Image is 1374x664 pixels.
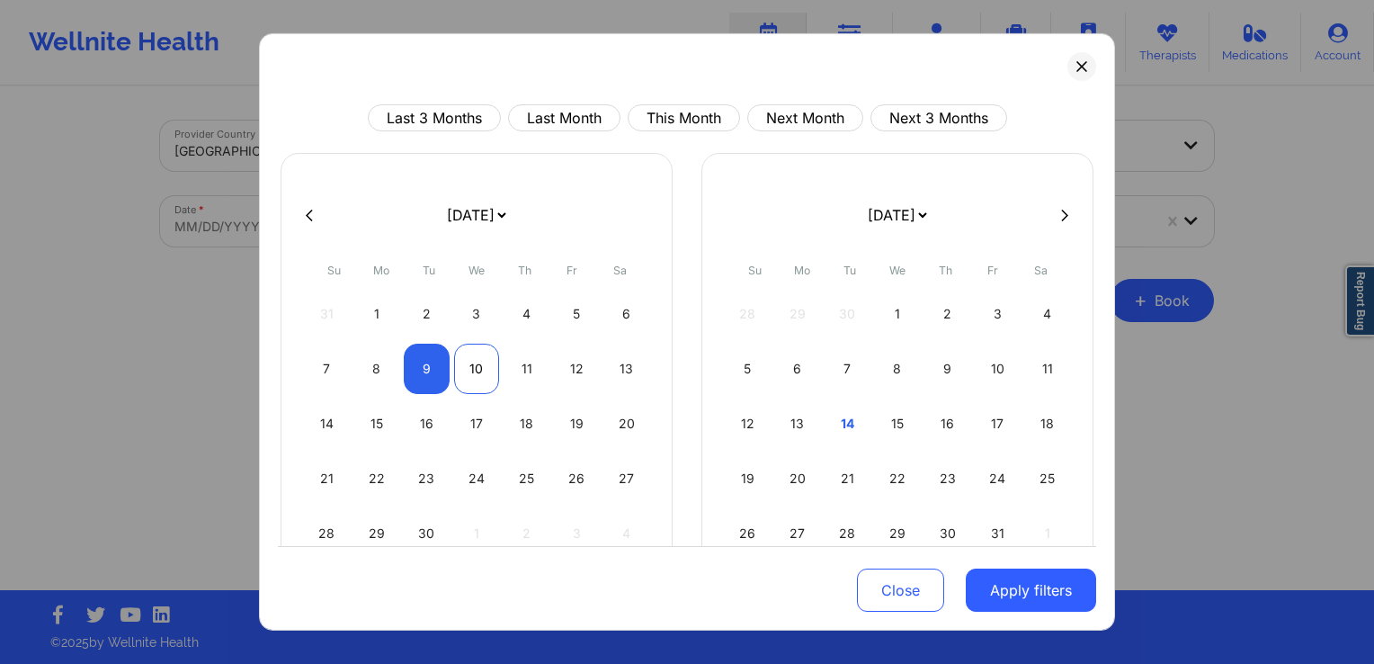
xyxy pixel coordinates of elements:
[725,399,771,449] div: Sun Oct 12 2025
[404,344,450,394] div: Tue Sep 09 2025
[725,344,771,394] div: Sun Oct 05 2025
[504,399,549,449] div: Thu Sep 18 2025
[1034,264,1048,277] abbr: Saturday
[554,453,600,504] div: Fri Sep 26 2025
[875,453,921,504] div: Wed Oct 22 2025
[875,508,921,559] div: Wed Oct 29 2025
[924,399,970,449] div: Thu Oct 16 2025
[775,453,821,504] div: Mon Oct 20 2025
[843,264,856,277] abbr: Tuesday
[1024,453,1070,504] div: Sat Oct 25 2025
[775,508,821,559] div: Mon Oct 27 2025
[603,344,649,394] div: Sat Sep 13 2025
[603,399,649,449] div: Sat Sep 20 2025
[454,453,500,504] div: Wed Sep 24 2025
[567,264,577,277] abbr: Friday
[775,399,821,449] div: Mon Oct 13 2025
[404,289,450,339] div: Tue Sep 02 2025
[404,453,450,504] div: Tue Sep 23 2025
[875,289,921,339] div: Wed Oct 01 2025
[354,508,400,559] div: Mon Sep 29 2025
[825,453,870,504] div: Tue Oct 21 2025
[613,264,627,277] abbr: Saturday
[924,508,970,559] div: Thu Oct 30 2025
[975,399,1021,449] div: Fri Oct 17 2025
[975,508,1021,559] div: Fri Oct 31 2025
[889,264,906,277] abbr: Wednesday
[404,508,450,559] div: Tue Sep 30 2025
[987,264,998,277] abbr: Friday
[304,453,350,504] div: Sun Sep 21 2025
[857,569,944,612] button: Close
[870,104,1007,131] button: Next 3 Months
[468,264,485,277] abbr: Wednesday
[1024,289,1070,339] div: Sat Oct 04 2025
[875,344,921,394] div: Wed Oct 08 2025
[775,344,821,394] div: Mon Oct 06 2025
[554,289,600,339] div: Fri Sep 05 2025
[975,289,1021,339] div: Fri Oct 03 2025
[554,344,600,394] div: Fri Sep 12 2025
[504,453,549,504] div: Thu Sep 25 2025
[725,453,771,504] div: Sun Oct 19 2025
[504,344,549,394] div: Thu Sep 11 2025
[354,399,400,449] div: Mon Sep 15 2025
[975,344,1021,394] div: Fri Oct 10 2025
[825,344,870,394] div: Tue Oct 07 2025
[454,344,500,394] div: Wed Sep 10 2025
[603,453,649,504] div: Sat Sep 27 2025
[304,508,350,559] div: Sun Sep 28 2025
[304,344,350,394] div: Sun Sep 07 2025
[404,399,450,449] div: Tue Sep 16 2025
[327,264,341,277] abbr: Sunday
[1024,344,1070,394] div: Sat Oct 11 2025
[373,264,389,277] abbr: Monday
[554,399,600,449] div: Fri Sep 19 2025
[304,399,350,449] div: Sun Sep 14 2025
[423,264,435,277] abbr: Tuesday
[603,289,649,339] div: Sat Sep 06 2025
[924,453,970,504] div: Thu Oct 23 2025
[508,104,620,131] button: Last Month
[454,399,500,449] div: Wed Sep 17 2025
[628,104,740,131] button: This Month
[454,289,500,339] div: Wed Sep 03 2025
[966,569,1096,612] button: Apply filters
[368,104,501,131] button: Last 3 Months
[518,264,531,277] abbr: Thursday
[1024,399,1070,449] div: Sat Oct 18 2025
[747,104,863,131] button: Next Month
[825,508,870,559] div: Tue Oct 28 2025
[875,399,921,449] div: Wed Oct 15 2025
[939,264,952,277] abbr: Thursday
[825,399,870,449] div: Tue Oct 14 2025
[975,453,1021,504] div: Fri Oct 24 2025
[504,289,549,339] div: Thu Sep 04 2025
[725,508,771,559] div: Sun Oct 26 2025
[794,264,810,277] abbr: Monday
[924,289,970,339] div: Thu Oct 02 2025
[748,264,762,277] abbr: Sunday
[354,289,400,339] div: Mon Sep 01 2025
[924,344,970,394] div: Thu Oct 09 2025
[354,453,400,504] div: Mon Sep 22 2025
[354,344,400,394] div: Mon Sep 08 2025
